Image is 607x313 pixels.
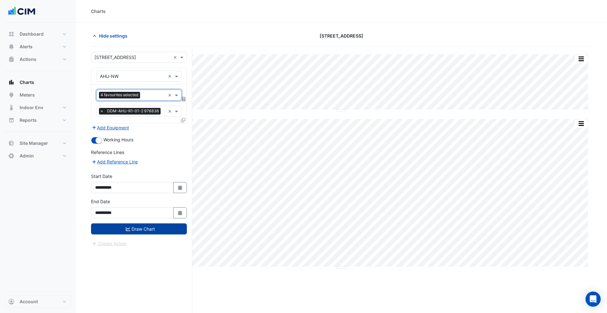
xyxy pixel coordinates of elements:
[5,101,71,114] button: Indoor Env
[575,55,587,63] button: More Options
[168,73,173,80] span: Clear
[20,153,34,159] span: Admin
[20,92,35,98] span: Meters
[168,92,173,98] span: Clear
[20,31,44,37] span: Dashboard
[181,117,185,123] span: Clone Favourites and Tasks from this Equipment to other Equipment
[5,76,71,89] button: Charts
[5,89,71,101] button: Meters
[20,79,34,86] span: Charts
[20,56,36,62] span: Actions
[20,298,38,305] span: Account
[91,158,138,165] button: Add Reference Line
[99,92,140,98] span: 4 favourites selected
[173,54,179,61] span: Clear
[181,96,187,102] span: Choose Function
[8,56,15,62] app-icon: Actions
[91,173,112,180] label: Start Date
[20,117,37,123] span: Reports
[5,295,71,308] button: Account
[20,140,48,146] span: Site Manager
[177,185,183,190] fa-icon: Select Date
[91,124,129,131] button: Add Equipment
[20,44,33,50] span: Alerts
[5,114,71,127] button: Reports
[575,120,587,127] button: More Options
[5,28,71,40] button: Dashboard
[8,44,15,50] app-icon: Alerts
[586,292,601,307] div: Open Intercom Messenger
[8,92,15,98] app-icon: Meters
[5,137,71,150] button: Site Manager
[5,150,71,162] button: Admin
[91,240,127,245] app-escalated-ticket-create-button: Please draw the charts first
[5,40,71,53] button: Alerts
[8,117,15,123] app-icon: Reports
[91,8,106,15] div: Charts
[99,108,105,114] span: ×
[168,108,173,115] span: Clear
[8,79,15,86] app-icon: Charts
[20,104,43,111] span: Indoor Env
[103,137,133,142] span: Working Hours
[8,104,15,111] app-icon: Indoor Env
[8,31,15,37] app-icon: Dashboard
[8,140,15,146] app-icon: Site Manager
[177,210,183,216] fa-icon: Select Date
[99,32,127,39] span: Hide settings
[91,149,124,156] label: Reference Lines
[91,30,132,41] button: Hide settings
[320,32,363,39] span: [STREET_ADDRESS]
[91,223,187,234] button: Draw Chart
[5,53,71,66] button: Actions
[8,5,36,18] img: Company Logo
[91,198,110,205] label: End Date
[106,108,161,114] span: DDM-AHU-R1-01-2 976836
[8,153,15,159] app-icon: Admin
